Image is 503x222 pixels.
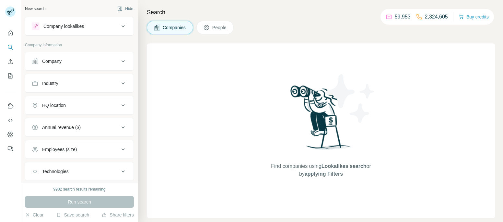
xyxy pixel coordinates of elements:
[25,98,134,113] button: HQ location
[113,4,138,14] button: Hide
[25,164,134,179] button: Technologies
[322,163,367,169] span: Lookalikes search
[42,146,77,153] div: Employees (size)
[25,120,134,135] button: Annual revenue ($)
[56,212,89,218] button: Save search
[321,69,380,128] img: Surfe Illustration - Stars
[287,84,355,156] img: Surfe Illustration - Woman searching with binoculars
[212,24,227,31] span: People
[25,76,134,91] button: Industry
[42,168,69,175] div: Technologies
[5,114,16,126] button: Use Surfe API
[42,58,62,64] div: Company
[43,23,84,29] div: Company lookalikes
[5,56,16,67] button: Enrich CSV
[42,124,81,131] div: Annual revenue ($)
[42,102,66,109] div: HQ location
[5,41,16,53] button: Search
[459,12,489,21] button: Buy credits
[5,70,16,82] button: My lists
[5,100,16,112] button: Use Surfe on LinkedIn
[147,8,495,17] h4: Search
[25,42,134,48] p: Company information
[395,13,411,21] p: 59,953
[42,80,58,87] div: Industry
[163,24,186,31] span: Companies
[269,162,373,178] span: Find companies using or by
[5,129,16,140] button: Dashboard
[102,212,134,218] button: Share filters
[25,18,134,34] button: Company lookalikes
[25,142,134,157] button: Employees (size)
[425,13,448,21] p: 2,324,605
[5,27,16,39] button: Quick start
[5,143,16,155] button: Feedback
[25,53,134,69] button: Company
[305,171,343,177] span: applying Filters
[25,6,45,12] div: New search
[53,186,106,192] div: 9982 search results remaining
[25,212,43,218] button: Clear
